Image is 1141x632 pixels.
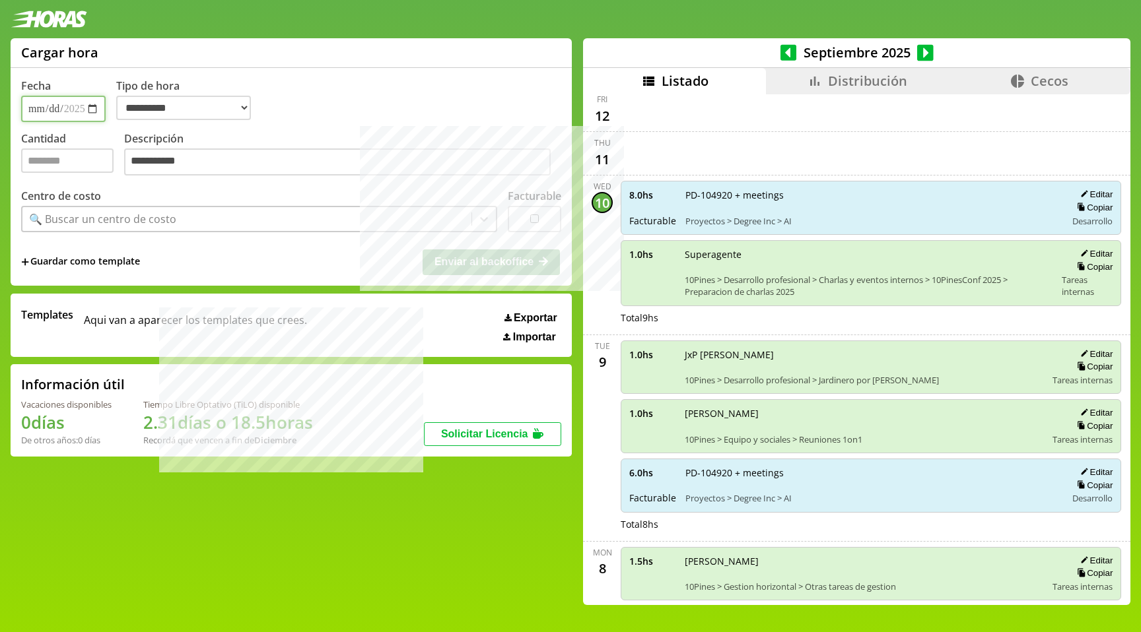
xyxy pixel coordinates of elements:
div: Vacaciones disponibles [21,398,112,410]
h1: Cargar hora [21,44,98,61]
span: PD-104920 + meetings [685,466,1057,479]
span: Proyectos > Degree Inc > AI [685,492,1057,504]
label: Fecha [21,79,51,93]
span: [PERSON_NAME] [685,407,1043,420]
span: Facturable [629,214,676,227]
label: Cantidad [21,131,124,179]
h2: Información útil [21,375,125,393]
span: [PERSON_NAME] [685,555,1043,567]
label: Facturable [508,189,561,203]
div: Wed [594,181,611,192]
span: Listado [662,72,709,90]
button: Copiar [1073,202,1113,213]
button: Exportar [501,311,561,325]
span: 8.0 hs [629,189,676,201]
span: 1.0 hs [629,248,675,261]
div: 8 [592,558,613,579]
button: Editar [1076,348,1113,360]
span: JxP [PERSON_NAME] [685,348,1043,361]
span: 1.0 hs [629,348,675,361]
button: Editar [1076,555,1113,566]
span: Proyectos > Degree Inc > AI [685,215,1057,227]
div: Total 9 hs [621,311,1121,324]
h1: 2.31 días o 18.5 horas [143,410,313,434]
span: + [21,255,29,269]
div: Recordá que vencen a fin de [143,434,313,446]
h1: 0 días [21,410,112,434]
select: Tipo de hora [116,96,251,120]
div: Fri [597,94,607,105]
span: Exportar [514,312,557,324]
label: Centro de costo [21,189,101,203]
button: Editar [1076,407,1113,418]
div: Tiempo Libre Optativo (TiLO) disponible [143,398,313,410]
b: Diciembre [254,434,296,446]
span: Tareas internas [1053,374,1113,386]
span: 1.5 hs [629,555,675,567]
div: 11 [592,148,613,170]
span: 10Pines > Desarrollo profesional > Jardinero por [PERSON_NAME] [685,374,1043,386]
label: Tipo de hora [116,79,261,122]
button: Editar [1076,466,1113,478]
button: Copiar [1073,420,1113,431]
span: PD-104920 + meetings [685,189,1057,201]
span: Desarrollo [1072,492,1113,504]
span: Superagente [685,248,1053,261]
button: Editar [1076,248,1113,259]
span: Solicitar Licencia [441,428,528,439]
span: 10Pines > Gestion horizontal > Otras tareas de gestion [685,581,1043,592]
span: Importar [513,331,556,343]
input: Cantidad [21,148,114,173]
span: Facturable [629,491,676,504]
span: Tareas internas [1062,274,1113,298]
div: Total 8 hs [621,518,1121,530]
button: Copiar [1073,567,1113,579]
div: Tue [595,340,610,352]
span: Tareas internas [1053,433,1113,445]
img: logotipo [11,11,87,28]
span: Septiembre 2025 [796,44,917,61]
label: Descripción [124,131,561,179]
span: Templates [21,307,73,322]
span: 1.0 hs [629,407,675,420]
span: Tareas internas [1053,581,1113,592]
span: 6.0 hs [629,466,676,479]
span: Desarrollo [1072,215,1113,227]
span: Aqui van a aparecer los templates que crees. [84,307,307,343]
div: De otros años: 0 días [21,434,112,446]
button: Copiar [1073,480,1113,491]
div: 9 [592,352,613,373]
div: Thu [594,137,611,148]
span: 10Pines > Desarrollo profesional > Charlas y eventos internos > 10PinesConf 2025 > Preparacion de... [685,274,1053,298]
textarea: Descripción [124,148,551,176]
button: Editar [1076,189,1113,200]
button: Solicitar Licencia [424,422,561,446]
div: 12 [592,105,613,126]
div: 10 [592,192,613,213]
button: Copiar [1073,361,1113,372]
span: Cecos [1031,72,1068,90]
button: Copiar [1073,261,1113,272]
span: +Guardar como template [21,255,140,269]
div: 🔍 Buscar un centro de costo [29,212,176,226]
div: scrollable content [583,94,1130,604]
span: Distribución [828,72,907,90]
div: Mon [593,547,612,558]
span: 10Pines > Equipo y sociales > Reuniones 1on1 [685,433,1043,445]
